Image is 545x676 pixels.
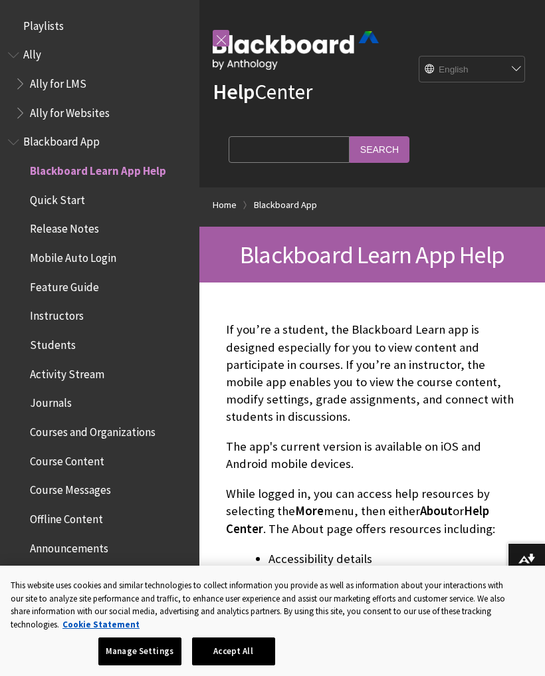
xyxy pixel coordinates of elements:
[30,218,99,236] span: Release Notes
[213,78,312,105] a: HelpCenter
[62,619,140,630] a: More information about your privacy, opens in a new tab
[30,189,85,207] span: Quick Start
[30,160,166,177] span: Blackboard Learn App Help
[226,485,518,538] p: While logged in, you can access help resources by selecting the menu, then either or . The About ...
[226,438,518,473] p: The app's current version is available on iOS and Android mobile devices.
[420,503,453,518] span: About
[11,579,507,631] div: This website uses cookies and similar technologies to collect information you provide as well as ...
[8,44,191,124] nav: Book outline for Anthology Ally Help
[419,56,526,83] select: Site Language Selector
[30,450,104,468] span: Course Content
[213,78,255,105] strong: Help
[254,197,317,213] a: Blackboard App
[269,550,518,568] li: Accessibility details
[226,321,518,425] p: If you’re a student, the Blackboard Learn app is designed especially for you to view content and ...
[30,421,156,439] span: Courses and Organizations
[8,15,191,37] nav: Book outline for Playlists
[30,72,86,90] span: Ally for LMS
[295,503,324,518] span: More
[30,479,111,497] span: Course Messages
[98,637,181,665] button: Manage Settings
[30,247,116,265] span: Mobile Auto Login
[240,239,504,270] span: Blackboard Learn App Help
[30,276,99,294] span: Feature Guide
[30,102,110,120] span: Ally for Websites
[30,508,103,526] span: Offline Content
[226,503,489,536] span: Help Center
[30,334,76,352] span: Students
[23,131,100,149] span: Blackboard App
[213,197,237,213] a: Home
[30,363,104,381] span: Activity Stream
[23,15,64,33] span: Playlists
[213,31,379,70] img: Blackboard by Anthology
[30,537,108,555] span: Announcements
[30,305,84,323] span: Instructors
[192,637,275,665] button: Accept All
[23,44,41,62] span: Ally
[30,392,72,410] span: Journals
[350,136,409,162] input: Search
